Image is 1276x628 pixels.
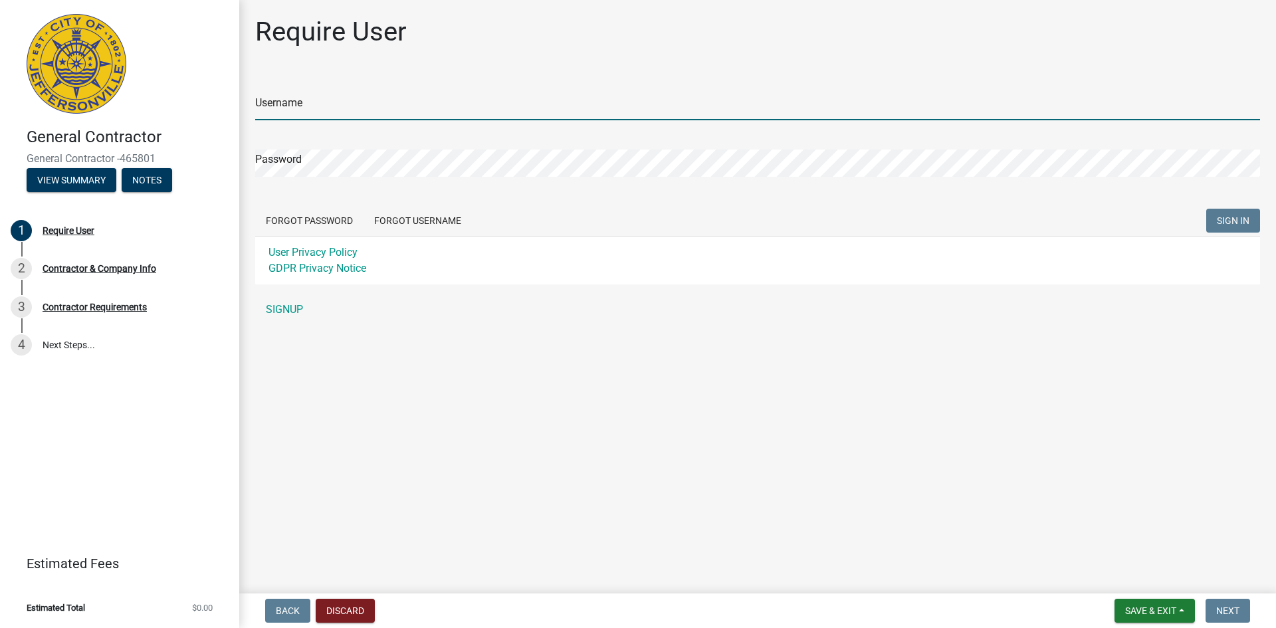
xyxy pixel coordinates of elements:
a: GDPR Privacy Notice [268,262,366,274]
button: Back [265,599,310,623]
button: Save & Exit [1115,599,1195,623]
span: General Contractor -465801 [27,152,213,165]
span: Estimated Total [27,603,85,612]
div: Contractor Requirements [43,302,147,312]
span: $0.00 [192,603,213,612]
h4: General Contractor [27,128,229,147]
span: Save & Exit [1125,605,1176,616]
div: Contractor & Company Info [43,264,156,273]
a: Estimated Fees [11,550,218,577]
button: Notes [122,168,172,192]
span: Next [1216,605,1239,616]
button: Forgot Password [255,209,364,233]
img: City of Jeffersonville, Indiana [27,14,126,114]
wm-modal-confirm: Summary [27,175,116,186]
div: 3 [11,296,32,318]
button: Forgot Username [364,209,472,233]
button: SIGN IN [1206,209,1260,233]
div: 4 [11,334,32,356]
div: 1 [11,220,32,241]
a: User Privacy Policy [268,246,358,259]
span: SIGN IN [1217,215,1249,226]
button: View Summary [27,168,116,192]
button: Discard [316,599,375,623]
div: 2 [11,258,32,279]
button: Next [1206,599,1250,623]
span: Back [276,605,300,616]
a: SIGNUP [255,296,1260,323]
div: Require User [43,226,94,235]
h1: Require User [255,16,407,48]
wm-modal-confirm: Notes [122,175,172,186]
